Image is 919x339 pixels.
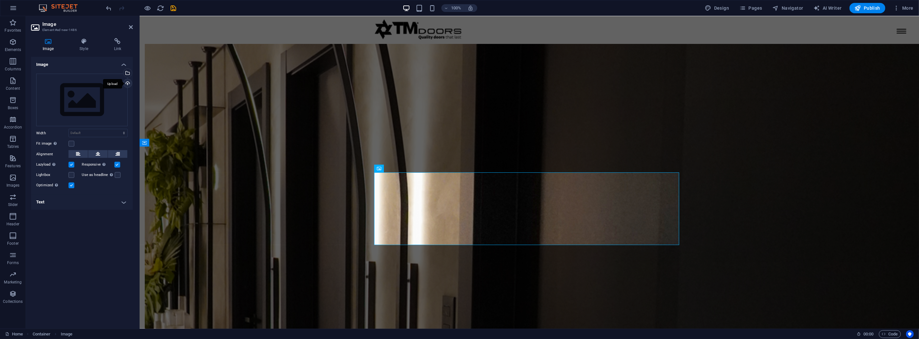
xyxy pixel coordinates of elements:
span: Code [882,330,898,338]
span: : [868,332,869,336]
span: Click to select. Double-click to edit [61,330,72,338]
p: Favorites [5,28,21,33]
a: Click to cancel selection. Double-click to open Pages [5,330,23,338]
p: Marketing [4,280,22,285]
p: Forms [7,260,19,265]
p: Header [6,221,19,227]
button: reload [157,4,164,12]
button: Navigator [770,3,806,13]
i: Undo: Add element (Ctrl+Z) [105,5,113,12]
p: Boxes [8,105,18,110]
button: More [891,3,916,13]
span: Design [705,5,729,11]
button: save [170,4,177,12]
p: Content [6,86,20,91]
h2: Image [42,21,133,27]
label: Width [36,131,69,135]
span: Navigator [773,5,803,11]
nav: breadcrumb [33,330,72,338]
a: Upload [123,79,132,88]
button: Code [879,330,901,338]
h6: 100% [451,4,461,12]
label: Use as headline [82,171,115,179]
p: Features [5,163,21,169]
p: Slider [8,202,18,207]
h4: Image [31,38,68,52]
img: Editor Logo [37,4,86,12]
label: Lightbox [36,171,69,179]
button: Pages [737,3,765,13]
h4: Style [68,38,102,52]
p: Accordion [4,125,22,130]
p: Footer [7,241,19,246]
label: Lazyload [36,161,69,169]
button: undo [105,4,113,12]
h4: Link [102,38,133,52]
label: Alignment [36,150,69,158]
p: Columns [5,67,21,72]
span: Pages [739,5,762,11]
button: Design [702,3,732,13]
p: Elements [5,47,21,52]
button: Publish [850,3,885,13]
button: Usercentrics [906,330,914,338]
p: Collections [3,299,23,304]
span: AI Writer [814,5,842,11]
h6: Session time [857,330,874,338]
label: Optimized [36,181,69,189]
span: Click to select. Double-click to edit [33,330,51,338]
p: Images [6,183,20,188]
button: 100% [441,4,464,12]
span: Publish [855,5,880,11]
div: Select files from the file manager, stock photos, or upload file(s) [36,74,128,127]
span: 00 00 [863,330,873,338]
h4: Image [31,57,133,68]
i: On resize automatically adjust zoom level to fit chosen device. [468,5,474,11]
button: AI Writer [811,3,844,13]
h4: Text [31,194,133,210]
p: Tables [7,144,19,149]
h3: Element #ed-new-1486 [42,27,120,33]
label: Responsive [82,161,114,169]
i: Save (Ctrl+S) [170,5,177,12]
label: Fit image [36,140,69,148]
span: More [893,5,914,11]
